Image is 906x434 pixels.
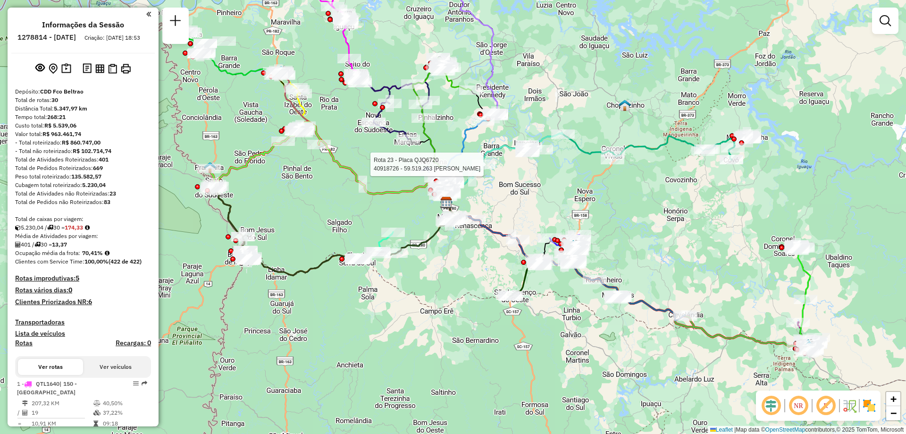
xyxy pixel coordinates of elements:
strong: 401 [99,156,109,163]
div: Atividade não roteirizada - TEREZINHA BECKER LOC [345,73,369,83]
img: Fluxo de ruas [842,398,857,413]
div: Atividade não roteirizada - CONVENIENCIA SALTO C [346,72,369,81]
img: 706 UDC Light Pato Branco [567,239,579,252]
a: Zoom in [886,392,900,406]
span: + [890,393,897,405]
span: | 150 - [GEOGRAPHIC_DATA] [17,380,77,396]
i: % de utilização da cubagem [93,410,101,416]
div: Atividade não roteirizada - ROMOLO DUARTE [601,155,624,164]
div: 5.230,04 / 30 = [15,223,151,232]
h6: 1278814 - [DATE] [17,33,76,42]
img: Palmas [802,339,814,351]
div: - Total não roteirizado: [15,147,151,155]
td: 37,22% [102,408,147,417]
strong: 174,33 [65,224,83,231]
td: / [17,408,22,417]
span: Exibir rótulo [814,394,837,417]
div: Atividade não roteirizada - NESTOR LACHMAN E CIA [564,245,588,255]
div: Atividade não roteirizada - GILMAR ONOFRE RECICL [346,76,369,85]
button: Ver veículos [83,359,148,375]
div: Atividade não roteirizada - ANDERSON MAICON ABEG [212,36,236,46]
button: Visualizar relatório de Roteirização [93,62,106,75]
strong: 6 [88,298,92,306]
a: Nova sessão e pesquisa [166,11,185,33]
i: Cubagem total roteirizado [15,225,21,230]
strong: 13,37 [52,241,67,248]
div: Atividade não roteirizada - LEONI GARCIA E CIA L [344,69,368,78]
span: 1 - [17,380,77,396]
a: Rotas [15,339,33,347]
a: OpenStreetMap [765,426,805,433]
img: outro_1 [803,340,815,353]
button: Visualizar Romaneio [106,62,119,76]
div: Total de Atividades não Roteirizadas: [15,189,151,198]
td: = [17,419,22,428]
img: Pranchita [204,162,216,174]
div: Peso total roteirizado: [15,172,151,181]
div: Map data © contributors,© 2025 TomTom, Microsoft [708,426,906,434]
h4: Lista de veículos [15,330,151,338]
strong: CDD Fco Beltrao [40,88,84,95]
a: Clique aqui para minimizar o painel [146,9,151,19]
div: Atividade não roteirizada - ASS DOS MORADORES A [193,39,217,48]
span: | [734,426,736,433]
strong: R$ 963.461,74 [42,130,81,137]
img: CDD Fco Beltrao [440,196,453,209]
strong: 5.347,97 km [54,105,87,112]
a: Zoom out [886,406,900,420]
div: 401 / 30 = [15,240,151,249]
button: Painel de Sugestão [59,61,73,76]
strong: 5 [75,274,79,282]
span: QTL1640 [36,380,59,387]
div: Total de Pedidos não Roteirizados: [15,198,151,206]
strong: 669 [93,164,103,171]
div: Atividade não roteirizada - 60.719.653 MARCILENE HAUPT [566,246,589,255]
div: Atividade não roteirizada - COMERCIO ATACADISTA [344,75,368,84]
em: Média calculada utilizando a maior ocupação (%Peso ou %Cubagem) de cada rota da sessão. Rotas cro... [105,250,109,256]
h4: Transportadoras [15,318,151,326]
div: Atividade não roteirizada - PANDOLFI COMBUSTIVEI [345,70,369,79]
h4: Rotas vários dias: [15,286,151,294]
div: Total de rotas: [15,96,151,104]
span: Ocultar deslocamento [760,394,782,417]
div: Atividade não roteirizada - SILVOMAR BORGES [345,71,369,80]
i: % de utilização do peso [93,400,101,406]
i: Meta Caixas/viagem: 194,14 Diferença: -19,81 [85,225,90,230]
div: Criação: [DATE] 18:53 [81,34,144,42]
i: Total de Atividades [22,410,28,416]
strong: 100,00% [84,258,109,265]
td: 40,50% [102,399,147,408]
strong: (422 de 422) [109,258,142,265]
div: Total de Atividades Roteirizadas: [15,155,151,164]
td: 09:18 [102,419,147,428]
h4: Clientes Priorizados NR: [15,298,151,306]
strong: R$ 5.539,06 [44,122,76,129]
h4: Informações da Sessão [42,20,124,29]
button: Imprimir Rotas [119,62,133,76]
strong: 5.230,04 [82,181,106,188]
div: Custo total: [15,121,151,130]
h4: Rotas improdutivas: [15,274,151,282]
button: Ver rotas [18,359,83,375]
div: Depósito: [15,87,151,96]
strong: 135.582,57 [71,173,101,180]
div: Total de Pedidos Roteirizados: [15,164,151,172]
div: Distância Total: [15,104,151,113]
h4: Recargas: 0 [116,339,151,347]
div: Média de Atividades por viagem: [15,232,151,240]
i: Total de rotas [34,242,41,247]
a: Leaflet [710,426,733,433]
em: Opções [133,381,139,386]
td: 207,32 KM [31,399,93,408]
img: Chopinzinho [619,99,631,111]
i: Total de rotas [47,225,53,230]
strong: 83 [104,198,110,205]
div: - Total roteirizado: [15,138,151,147]
div: Atividade não roteirizada - 36.524.992 AMILDA LUCHTENBERG DE MORAIS [601,147,625,157]
button: Centralizar mapa no depósito ou ponto de apoio [47,61,59,76]
i: Distância Total [22,400,28,406]
strong: 70,41% [82,249,103,256]
td: 10,91 KM [31,419,93,428]
i: Tempo total em rota [93,421,98,426]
